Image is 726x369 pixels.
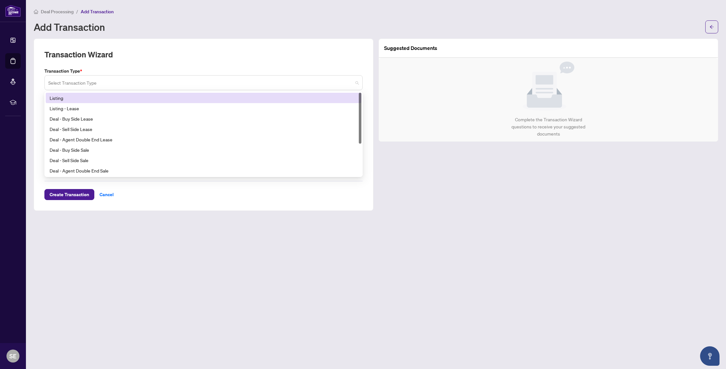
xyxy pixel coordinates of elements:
span: arrow-left [709,25,714,29]
h2: Transaction Wizard [44,49,113,60]
div: Deal - Buy Side Sale [50,146,357,153]
div: Listing [50,94,357,101]
span: Add Transaction [81,9,114,15]
div: Deal - Agent Double End Lease [50,136,357,143]
div: Deal - Buy Side Lease [50,115,357,122]
img: Null State Icon [522,62,574,111]
div: Deal - Agent Double End Sale [50,167,357,174]
div: Deal - Agent Double End Lease [46,134,361,145]
button: Create Transaction [44,189,94,200]
span: Create Transaction [50,189,89,200]
div: Deal - Agent Double End Sale [46,165,361,176]
article: Suggested Documents [384,44,437,52]
div: Deal - Sell Side Sale [46,155,361,165]
div: Deal - Buy Side Lease [46,113,361,124]
span: SE [9,351,17,361]
span: Deal Processing [41,9,74,15]
span: Cancel [100,189,114,200]
div: Deal - Sell Side Lease [46,124,361,134]
div: Deal - Sell Side Sale [50,157,357,164]
label: Transaction Type [44,67,363,75]
div: Deal - Buy Side Sale [46,145,361,155]
li: / [76,8,78,15]
h1: Add Transaction [34,22,105,32]
div: Listing - Lease [50,105,357,112]
div: Deal - Sell Side Lease [50,125,357,133]
div: Listing - Lease [46,103,361,113]
div: Complete the Transaction Wizard questions to receive your suggested documents [505,116,592,137]
img: logo [5,5,21,17]
button: Cancel [94,189,119,200]
span: home [34,9,38,14]
div: Listing [46,93,361,103]
button: Open asap [700,346,720,366]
